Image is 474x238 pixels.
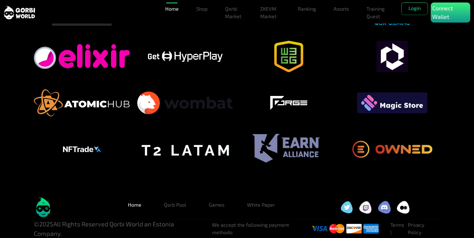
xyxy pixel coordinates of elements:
img: visa [329,222,345,235]
img: visa [363,222,379,235]
a: Qorb Pool [159,198,191,211]
img: magic [34,89,130,117]
img: social icon [359,201,372,213]
p: © 2025 All Rights Reserved Qorbi World an Estonia Company. [34,219,202,238]
p: Connect Wallet [432,4,469,21]
img: magic [377,41,408,72]
img: social icon [397,201,409,214]
a: Assets [331,3,351,15]
a: Qorbi Market [223,3,245,23]
img: magistore [352,87,433,119]
img: visa [312,222,327,235]
img: logo [34,197,53,217]
a: Home [123,198,146,211]
img: magic [34,44,130,69]
a: Games [204,198,229,211]
img: visa [346,222,361,235]
img: magic [63,146,101,152]
a: ZKEVM Market [258,3,283,23]
a: Terms | [390,222,404,235]
img: magic [273,41,304,72]
button: Login [401,3,428,15]
img: magic [352,141,432,158]
img: magic [252,134,326,165]
img: magic [137,92,233,114]
img: sticky brand-logo [4,5,35,20]
a: Shop [194,3,210,15]
a: Ranking [295,3,319,15]
li: We accept the following payment methods: [212,221,312,236]
img: social icon [378,201,391,214]
img: social icon [340,201,353,213]
a: White Paper [242,198,280,211]
img: magic [140,44,230,69]
a: Home [163,3,181,15]
a: Training Quest [364,3,389,23]
a: Privacy Policy [408,222,424,235]
img: magic [137,141,233,157]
